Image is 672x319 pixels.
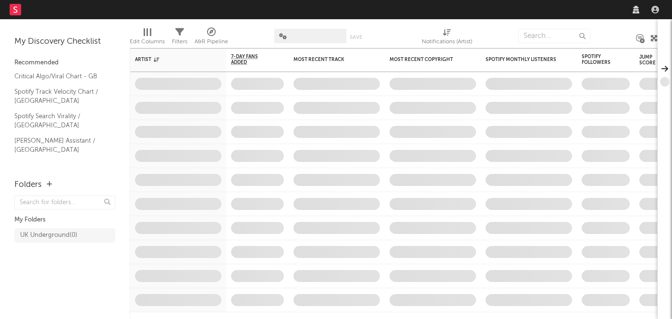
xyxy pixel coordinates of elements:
a: Algorithmic A&R Assistant ([GEOGRAPHIC_DATA]) [14,160,106,180]
div: Recommended [14,57,115,69]
div: Spotify Followers [582,54,615,65]
a: Spotify Track Velocity Chart / [GEOGRAPHIC_DATA] [14,86,106,106]
button: Save [350,35,362,40]
div: My Discovery Checklist [14,36,115,48]
div: Notifications (Artist) [422,24,472,52]
div: Edit Columns [130,36,165,48]
div: Most Recent Copyright [390,57,462,62]
div: Most Recent Track [293,57,366,62]
div: Filters [172,24,187,52]
a: [PERSON_NAME] Assistant / [GEOGRAPHIC_DATA] [14,135,106,155]
div: Spotify Monthly Listeners [486,57,558,62]
a: Critical Algo/Viral Chart - GB [14,71,106,82]
div: A&R Pipeline [195,24,228,52]
div: My Folders [14,214,115,226]
div: UK Underground ( 0 ) [20,230,77,241]
div: Notifications (Artist) [422,36,472,48]
div: Artist [135,57,207,62]
div: Jump Score [639,54,663,66]
a: Spotify Search Virality / [GEOGRAPHIC_DATA] [14,111,106,131]
div: Filters [172,36,187,48]
span: 7-Day Fans Added [231,54,269,65]
div: Edit Columns [130,24,165,52]
input: Search for folders... [14,196,115,209]
div: Folders [14,179,42,191]
input: Search... [518,29,590,43]
div: A&R Pipeline [195,36,228,48]
a: UK Underground(0) [14,228,115,243]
